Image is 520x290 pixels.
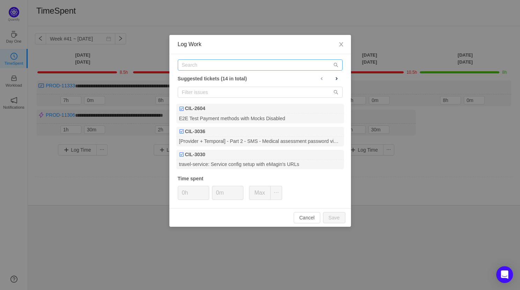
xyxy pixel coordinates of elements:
[331,35,351,55] button: Close
[249,186,271,200] button: Max
[178,87,343,98] input: Filter issues
[338,42,344,47] i: icon: close
[178,41,343,48] div: Log Work
[179,152,184,157] img: Task
[270,186,282,200] button: icon: ellipsis
[176,160,344,169] div: travel-service: Service config setup with eMagin's URLs
[178,59,343,71] input: Search
[334,90,338,95] i: icon: search
[185,128,205,135] b: CIL-3036
[323,212,345,223] button: Save
[334,63,338,67] i: icon: search
[176,137,344,146] div: [Provider + Temporal] - Part 2 - SMS - Medical assessment password via Twillio (real data - E2E t...
[179,106,184,111] img: Task
[176,114,344,123] div: E2E Test Payment methods with Mocks Disabled
[178,74,343,83] div: Suggested tickets (14 in total)
[185,151,205,158] b: CIL-3030
[179,129,184,134] img: Task
[178,175,343,182] div: Time spent
[185,105,205,112] b: CIL-2604
[496,266,513,283] div: Open Intercom Messenger
[294,212,320,223] button: Cancel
